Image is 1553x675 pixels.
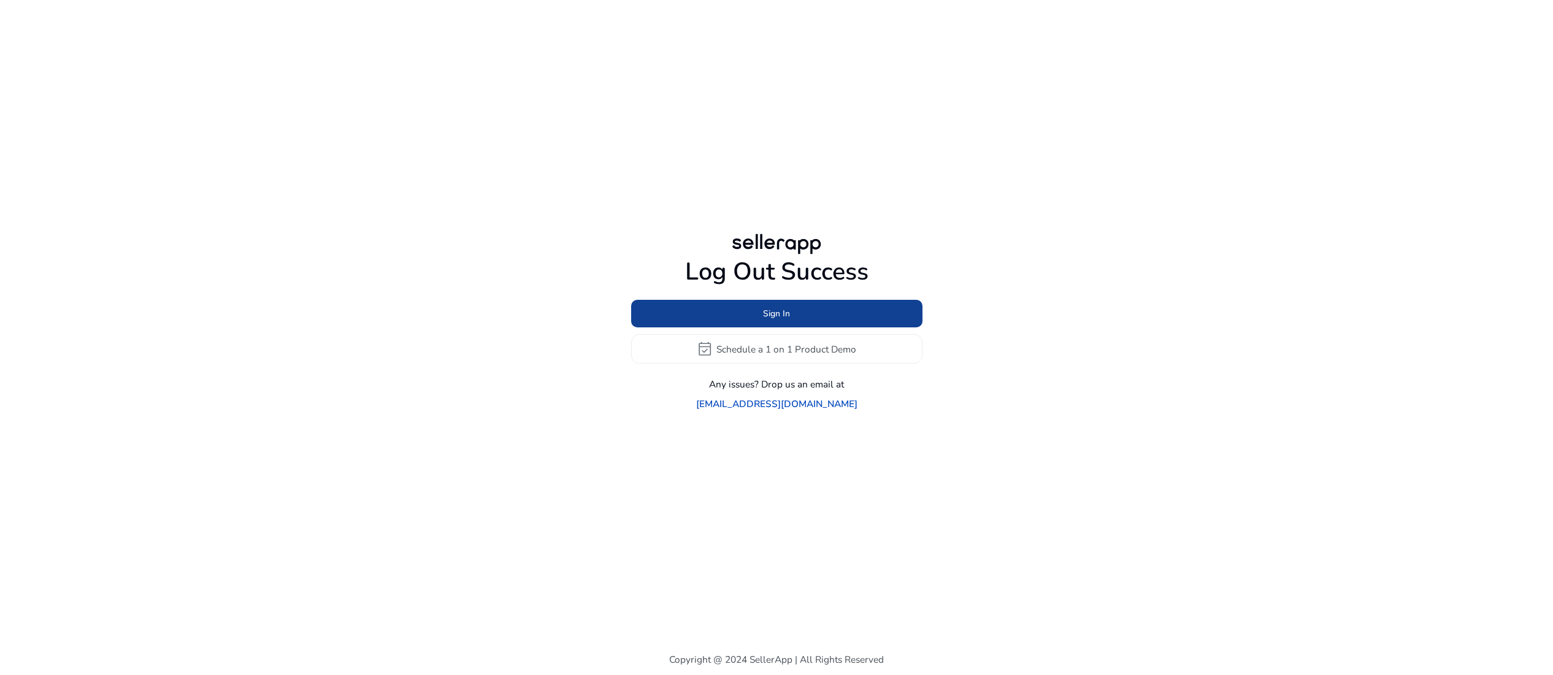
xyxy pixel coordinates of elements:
button: event_availableSchedule a 1 on 1 Product Demo [631,334,922,364]
span: event_available [697,341,713,357]
a: [EMAIL_ADDRESS][DOMAIN_NAME] [696,397,857,411]
p: Any issues? Drop us an email at [709,377,844,391]
span: Sign In [763,307,790,320]
h1: Log Out Success [631,257,922,287]
button: Sign In [631,300,922,327]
